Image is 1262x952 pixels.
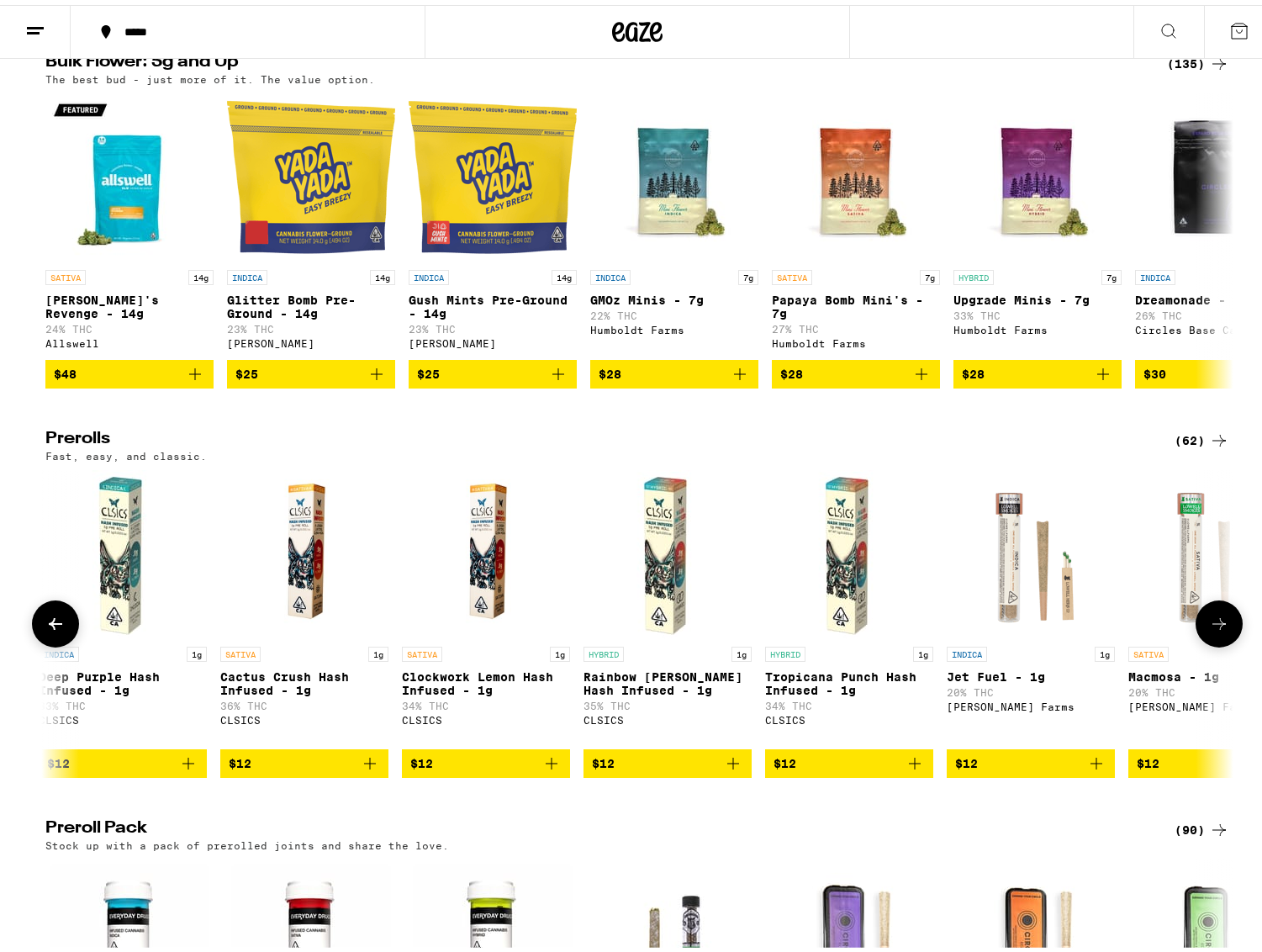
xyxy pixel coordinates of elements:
button: Add to bag [953,355,1122,383]
p: 24% THC [45,319,214,330]
button: Add to bag [409,355,577,383]
div: CLSICS [220,710,388,721]
h2: Bulk Flower: 5g and Up [45,49,1147,69]
p: 35% THC [583,695,752,706]
div: CLSICS [583,710,752,721]
img: CLSICS - Deep Purple Hash Infused - 1g [39,465,207,633]
p: INDICA [227,265,267,280]
a: (135) [1167,49,1229,69]
p: INDICA [590,265,631,280]
p: 20% THC [947,682,1115,693]
span: $12 [955,752,978,765]
div: Humboldt Farms [772,333,940,344]
p: INDICA [1135,265,1175,280]
p: HYBRID [765,642,805,657]
p: 36% THC [220,695,388,706]
p: Papaya Bomb Mini's - 7g [772,288,940,315]
img: CLSICS - Clockwork Lemon Hash Infused - 1g [430,465,542,633]
p: 1g [913,642,933,657]
a: Open page for GMOz Minis - 7g from Humboldt Farms [590,88,758,354]
button: Add to bag [39,744,207,773]
p: 1g [1095,642,1115,657]
span: $12 [1137,752,1159,765]
span: Hi. Need any help? [10,12,121,25]
p: 27% THC [772,319,940,330]
span: $12 [592,752,615,765]
div: Allswell [45,333,214,344]
p: 22% THC [590,305,758,316]
span: $30 [1143,362,1166,376]
p: HYBRID [953,265,994,280]
p: 14g [188,265,214,280]
p: Stock up with a pack of prerolled joints and share the love. [45,835,449,846]
a: Open page for Glitter Bomb Pre-Ground - 14g from Yada Yada [227,88,395,354]
p: 33% THC [953,305,1122,316]
p: GMOz Minis - 7g [590,288,758,302]
button: Add to bag [590,355,758,383]
span: $48 [54,362,77,376]
p: Tropicana Punch Hash Infused - 1g [765,665,933,692]
a: Open page for Upgrade Minis - 7g from Humboldt Farms [953,88,1122,354]
img: CLSICS - Tropicana Punch Hash Infused - 1g [765,465,933,633]
button: Add to bag [227,355,395,383]
a: Open page for Papaya Bomb Mini's - 7g from Humboldt Farms [772,88,940,354]
button: Add to bag [402,744,570,773]
img: Yada Yada - Glitter Bomb Pre-Ground - 14g [227,88,395,257]
img: Allswell - Jack's Revenge - 14g [45,88,214,257]
p: SATIVA [402,642,442,657]
button: Add to bag [220,744,388,773]
a: Open page for Jet Fuel - 1g from Lowell Farms [947,465,1115,744]
div: Humboldt Farms [590,320,758,331]
button: Add to bag [947,744,1115,773]
p: 34% THC [402,695,570,706]
p: SATIVA [772,265,812,280]
div: Humboldt Farms [953,320,1122,331]
span: $28 [962,362,985,376]
p: HYBRID [583,642,624,657]
p: 1g [731,642,752,657]
p: Fast, easy, and classic. [45,446,207,457]
p: SATIVA [45,265,86,280]
a: (62) [1175,426,1229,446]
p: 14g [370,265,395,280]
p: Rainbow [PERSON_NAME] Hash Infused - 1g [583,665,752,692]
img: Lowell Farms - Jet Fuel - 1g [947,465,1115,633]
p: Upgrade Minis - 7g [953,288,1122,302]
p: 23% THC [409,319,577,330]
div: [PERSON_NAME] [227,333,395,344]
p: SATIVA [1128,642,1169,657]
a: Open page for Deep Purple Hash Infused - 1g from CLSICS [39,465,207,744]
button: Add to bag [583,744,752,773]
p: INDICA [409,265,449,280]
button: Add to bag [45,355,214,383]
div: CLSICS [39,710,207,721]
p: [PERSON_NAME]'s Revenge - 14g [45,288,214,315]
p: 33% THC [39,695,207,706]
img: CLSICS - Cactus Crush Hash Infused - 1g [248,465,361,633]
div: CLSICS [402,710,570,721]
span: $28 [599,362,621,376]
p: Gush Mints Pre-Ground - 14g [409,288,577,315]
p: Jet Fuel - 1g [947,665,1115,679]
span: $12 [229,752,251,765]
p: 7g [1101,265,1122,280]
p: 7g [738,265,758,280]
span: $25 [235,362,258,376]
h2: Preroll Pack [45,815,1147,835]
p: Deep Purple Hash Infused - 1g [39,665,207,692]
a: Open page for Jack's Revenge - 14g from Allswell [45,88,214,354]
img: CLSICS - Rainbow Beltz Hash Infused - 1g [583,465,752,633]
a: Open page for Rainbow Beltz Hash Infused - 1g from CLSICS [583,465,752,744]
img: Humboldt Farms - Papaya Bomb Mini's - 7g [772,88,940,257]
a: Open page for Clockwork Lemon Hash Infused - 1g from CLSICS [402,465,570,744]
button: Add to bag [772,355,940,383]
p: INDICA [947,642,987,657]
p: Cactus Crush Hash Infused - 1g [220,665,388,692]
div: CLSICS [765,710,933,721]
p: SATIVA [220,642,261,657]
span: $12 [410,752,433,765]
a: (90) [1175,815,1229,835]
p: 1g [550,642,570,657]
